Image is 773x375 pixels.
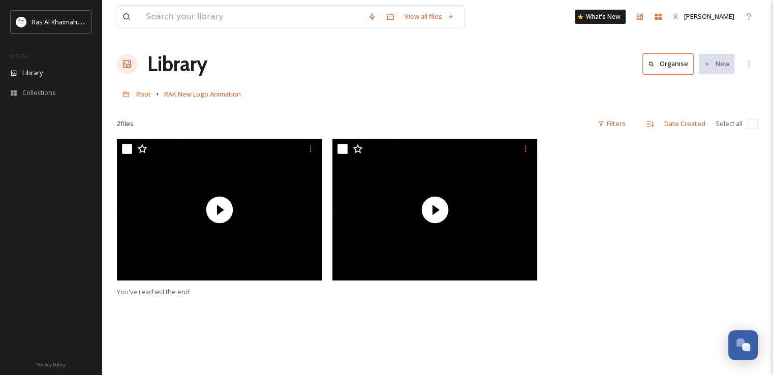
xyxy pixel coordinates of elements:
[32,17,175,26] span: Ras Al Khaimah Tourism Development Authority
[16,17,26,27] img: Logo_RAKTDA_RGB-01.png
[117,119,134,129] span: 2 file s
[575,10,626,24] a: What's New
[141,6,363,28] input: Search your library
[164,89,241,99] span: RAK New Logo Animation
[684,12,734,21] span: [PERSON_NAME]
[164,88,241,100] a: RAK New Logo Animation
[399,7,459,26] a: View all files
[728,330,758,360] button: Open Chat
[593,114,631,134] div: Filters
[147,49,207,79] a: Library
[699,54,734,74] button: New
[22,68,43,78] span: Library
[136,89,151,99] span: Root
[659,114,710,134] div: Date Created
[22,88,56,98] span: Collections
[667,7,739,26] a: [PERSON_NAME]
[36,361,66,368] span: Privacy Policy
[117,139,322,280] img: thumbnail
[716,119,743,129] span: Select all
[117,287,190,296] span: You've reached the end
[136,88,151,100] a: Root
[10,52,28,60] span: MEDIA
[642,53,694,74] button: Organise
[36,358,66,370] a: Privacy Policy
[332,139,538,280] img: thumbnail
